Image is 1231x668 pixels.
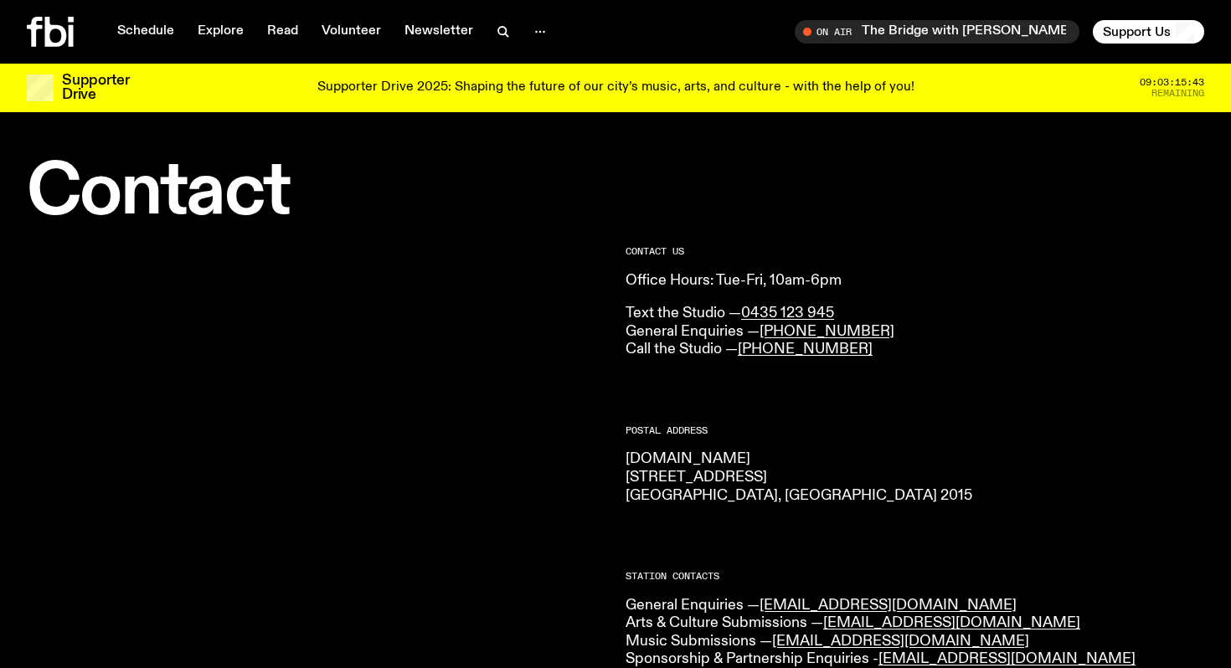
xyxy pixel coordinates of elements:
[626,305,1204,359] p: Text the Studio — General Enquiries — Call the Studio —
[772,634,1029,649] a: [EMAIL_ADDRESS][DOMAIN_NAME]
[312,20,391,44] a: Volunteer
[760,324,894,339] a: [PHONE_NUMBER]
[878,651,1136,666] a: [EMAIL_ADDRESS][DOMAIN_NAME]
[27,159,605,227] h1: Contact
[1140,78,1204,87] span: 09:03:15:43
[317,80,914,95] p: Supporter Drive 2025: Shaping the future of our city’s music, arts, and culture - with the help o...
[760,598,1017,613] a: [EMAIL_ADDRESS][DOMAIN_NAME]
[823,615,1080,630] a: [EMAIL_ADDRESS][DOMAIN_NAME]
[1151,89,1204,98] span: Remaining
[62,74,129,102] h3: Supporter Drive
[795,20,1079,44] button: On AirThe Bridge with [PERSON_NAME]
[107,20,184,44] a: Schedule
[626,272,1204,290] p: Office Hours: Tue-Fri, 10am-6pm
[188,20,254,44] a: Explore
[626,572,1204,581] h2: Station Contacts
[257,20,308,44] a: Read
[626,426,1204,435] h2: Postal Address
[741,306,834,321] a: 0435 123 945
[1103,24,1171,39] span: Support Us
[1093,20,1204,44] button: Support Us
[626,450,1204,505] p: [DOMAIN_NAME] [STREET_ADDRESS] [GEOGRAPHIC_DATA], [GEOGRAPHIC_DATA] 2015
[394,20,483,44] a: Newsletter
[626,247,1204,256] h2: CONTACT US
[738,342,873,357] a: [PHONE_NUMBER]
